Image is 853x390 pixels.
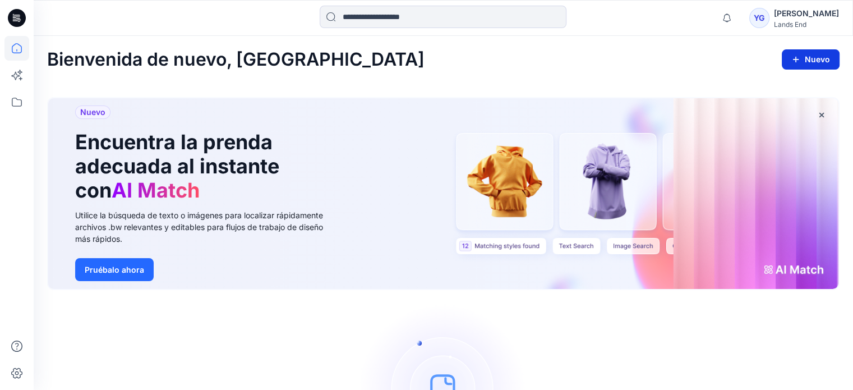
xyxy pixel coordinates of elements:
[80,107,105,117] font: Nuevo
[47,48,425,70] font: Bienvenida de nuevo, [GEOGRAPHIC_DATA]
[75,258,154,281] button: Pruébalo ahora
[774,20,806,29] font: Lands End
[774,8,839,18] font: [PERSON_NAME]
[112,178,200,203] font: AI Match
[782,49,840,70] button: Nuevo
[754,13,765,22] font: YG
[75,210,323,244] font: Utilice la búsqueda de texto o imágenes para localizar rápidamente archivos .bw relevantes y edit...
[85,265,144,274] font: Pruébalo ahora
[75,130,279,203] font: Encuentra la prenda adecuada al instante con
